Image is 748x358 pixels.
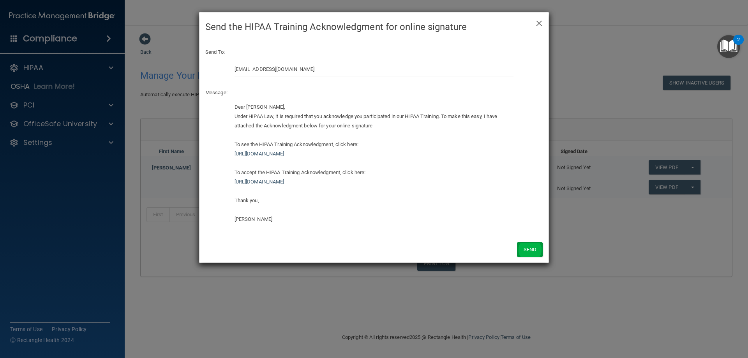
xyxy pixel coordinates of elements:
[517,242,543,257] button: Send
[205,88,543,97] p: Message:
[235,151,284,157] a: [URL][DOMAIN_NAME]
[737,40,740,50] div: 2
[235,179,284,185] a: [URL][DOMAIN_NAME]
[235,62,514,76] input: Email Address
[717,35,740,58] button: Open Resource Center, 2 new notifications
[536,14,543,30] span: ×
[235,102,514,224] div: Dear [PERSON_NAME], Under HIPAA Law, it is required that you acknowledge you participated in our ...
[205,48,543,57] p: Send To:
[205,18,543,35] h4: Send the HIPAA Training Acknowledgment for online signature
